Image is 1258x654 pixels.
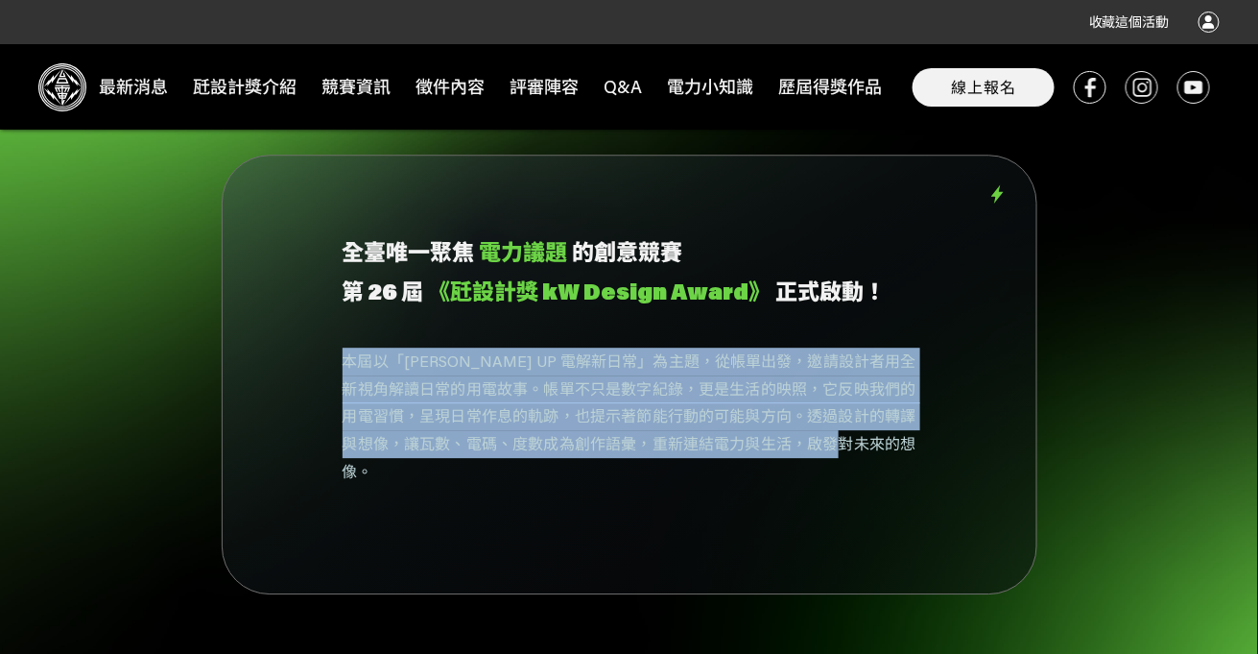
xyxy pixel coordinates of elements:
[403,44,497,129] a: 徵件內容
[776,272,887,311] span: 正式啟動！
[499,71,589,103] span: 評審陣容
[654,44,766,129] a: 電力小知識
[88,71,178,103] span: 最新消息
[86,44,180,129] a: 最新消息
[405,71,495,103] span: 徵件內容
[480,232,568,272] span: 電力議題
[429,272,771,311] span: 《瓩設計獎 kW Design Award》
[656,71,764,103] span: 電力小知識
[768,71,892,103] span: 歷屆得獎作品
[593,71,653,103] span: Q&A
[311,71,401,103] span: 競賽資訊
[309,44,403,129] a: 競賽資訊
[951,77,1016,97] span: 線上報名
[343,232,475,272] span: 全臺唯一聚焦
[180,44,309,129] a: 瓩設計獎介紹
[182,71,307,103] span: 瓩設計獎介紹
[766,44,894,129] a: 歷屆得獎作品
[573,232,683,272] span: 的創意競賽
[1089,14,1170,30] span: 收藏這個活動
[497,44,591,129] a: 評審陣容
[343,272,424,311] span: 第 26 屆
[343,348,916,486] p: 本屆以「[PERSON_NAME] UP 電解新日常」為主題，從帳單出發，邀請設計者用全新視角解讀日常的用電故事。帳單不只是數字紀錄，更是生活的映照，它反映我們的用電習慣，呈現日常作息的軌跡，也...
[591,44,654,129] a: Q&A
[38,63,86,111] img: Logo
[913,68,1055,107] button: 線上報名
